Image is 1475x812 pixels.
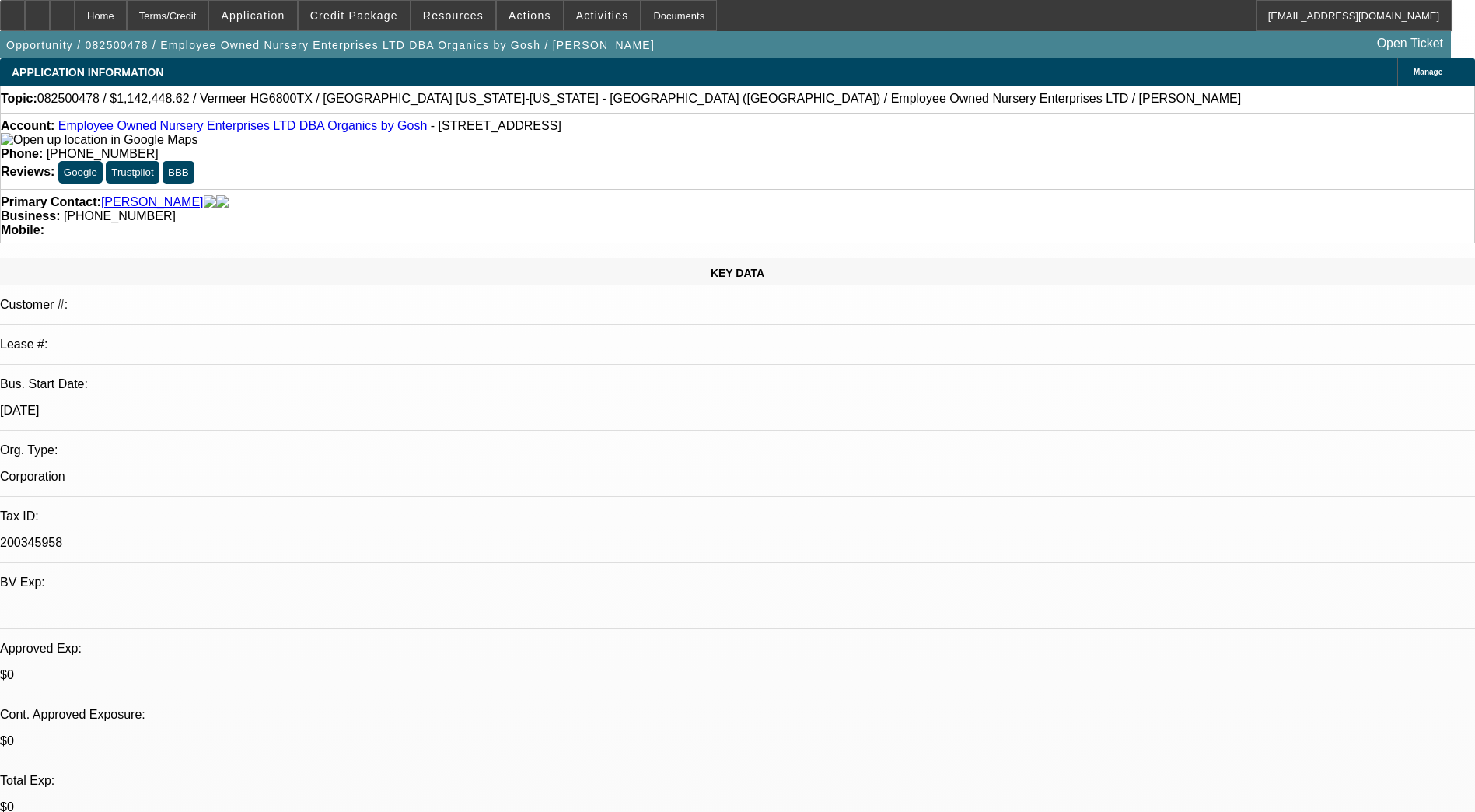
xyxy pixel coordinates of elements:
span: [PHONE_NUMBER] [47,147,159,160]
span: Application [221,9,285,22]
button: Actions [497,1,563,30]
span: Credit Package [310,9,398,22]
button: Credit Package [299,1,410,30]
button: Application [209,1,296,30]
strong: Mobile: [1,223,44,236]
strong: Business: [1,209,60,222]
img: linkedin-icon.png [216,195,229,209]
strong: Primary Contact: [1,195,101,209]
span: Activities [576,9,629,22]
strong: Phone: [1,147,43,160]
button: Google [58,161,103,184]
span: - [STREET_ADDRESS] [431,119,561,132]
span: APPLICATION INFORMATION [12,66,163,79]
span: [PHONE_NUMBER] [64,209,176,222]
strong: Reviews: [1,165,54,178]
button: Trustpilot [106,161,159,184]
a: Open Ticket [1371,30,1449,57]
span: KEY DATA [711,267,764,279]
img: facebook-icon.png [204,195,216,209]
span: Manage [1414,68,1442,76]
img: Open up location in Google Maps [1,133,197,147]
button: BBB [163,161,194,184]
strong: Topic: [1,92,37,106]
a: [PERSON_NAME] [101,195,204,209]
span: Actions [509,9,551,22]
a: View Google Maps [1,133,197,146]
strong: Account: [1,119,54,132]
span: Opportunity / 082500478 / Employee Owned Nursery Enterprises LTD DBA Organics by Gosh / [PERSON_N... [6,39,655,51]
span: Resources [423,9,484,22]
button: Resources [411,1,495,30]
button: Activities [564,1,641,30]
span: 082500478 / $1,142,448.62 / Vermeer HG6800TX / [GEOGRAPHIC_DATA] [US_STATE]-[US_STATE] - [GEOGRAP... [37,92,1241,106]
a: Employee Owned Nursery Enterprises LTD DBA Organics by Gosh [58,119,428,132]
